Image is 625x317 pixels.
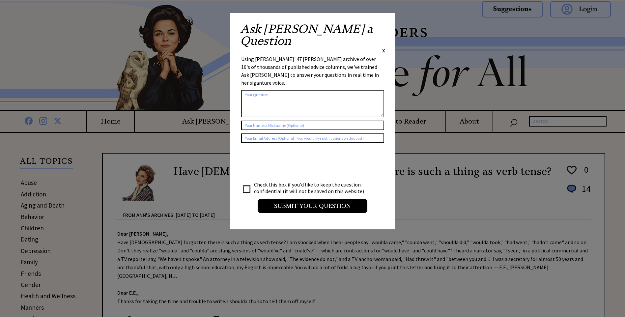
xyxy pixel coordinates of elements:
[258,199,367,213] input: Submit your Question
[241,55,384,87] div: Using [PERSON_NAME]' 47 [PERSON_NAME] archive of over 10's of thousands of published advice colum...
[241,121,384,130] input: Your Name or Nickname (Optional)
[382,47,385,54] span: X
[240,23,385,47] h2: Ask [PERSON_NAME] a Question
[241,133,384,143] input: Your Email Address (Optional if you would like notifications on this post)
[254,181,370,195] td: Check this box if you'd like to keep the question confidential (it will not be saved on this webs...
[241,150,341,175] iframe: reCAPTCHA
